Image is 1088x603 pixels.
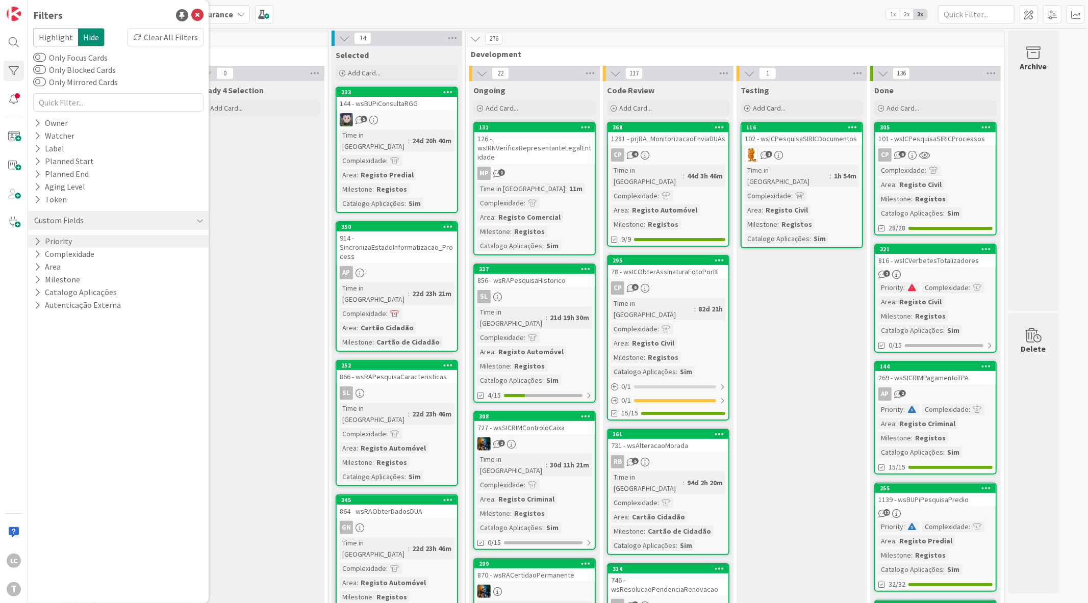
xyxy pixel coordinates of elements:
div: 29578 - wsICObterAssinaturaFotoPorBi [608,256,728,278]
div: 233144 - wsBUPiConsultaRGG [337,88,457,110]
span: : [510,508,512,519]
a: 337856 - wsRAPesquisaHistoricoSLTime in [GEOGRAPHIC_DATA]:21d 19h 30mComplexidade:Area:Registo Au... [473,264,596,403]
span: : [943,207,945,219]
div: 350 [341,223,457,230]
a: 3681281 - prjRA_MonitorizacaoEnviaDUAsCPTime in [GEOGRAPHIC_DATA]:44d 3h 46mComplexidade:Area:Reg... [607,122,729,247]
span: : [408,288,410,299]
span: : [510,226,512,237]
span: 9/9 [621,234,631,245]
div: Complexidade [878,165,925,176]
span: Add Card... [887,103,919,113]
span: : [404,198,406,209]
div: 0/1 [608,380,728,393]
div: 856 - wsRAPesquisaHistorico [474,274,595,287]
a: 233144 - wsBUPiConsultaRGGLSTime in [GEOGRAPHIC_DATA]:24d 20h 40mComplexidade:Area:Registo Predia... [336,87,458,213]
div: Area [611,204,628,216]
div: Time in [GEOGRAPHIC_DATA] [745,165,830,187]
span: 15/15 [621,408,638,418]
span: Add Card... [348,68,381,77]
div: Registo Comercial [496,212,563,223]
span: : [628,337,629,349]
span: : [372,457,374,468]
span: : [524,332,525,343]
span: : [969,282,970,293]
div: 82d 21h [696,303,725,314]
div: Sim [677,366,695,377]
div: Catalogo Aplicações [878,325,943,336]
div: 131 [479,124,595,131]
div: 78 - wsICObterAssinaturaFotoPorBi [608,265,728,278]
div: 11m [567,183,585,194]
span: : [644,219,645,230]
div: Registos [913,193,948,204]
div: SL [474,290,595,303]
div: Time in [GEOGRAPHIC_DATA] [611,471,683,494]
button: Priority [33,235,73,248]
div: Registos [645,219,681,230]
div: SL [477,290,491,303]
span: : [386,155,388,166]
div: 161 [608,430,728,439]
a: 131126 - wsIRNVerificaRepresentanteLegalEntidadeMPTime in [GEOGRAPHIC_DATA]:11mComplexidade:Area:... [473,122,596,255]
span: : [943,447,945,458]
span: : [404,471,406,482]
div: Time in [GEOGRAPHIC_DATA] [340,129,408,152]
div: Registos [512,508,547,519]
div: Registo Criminal [897,418,958,429]
div: Catalogo Aplicações [611,366,676,377]
span: : [657,497,659,508]
div: Milestone [878,432,911,443]
div: 321 [875,245,996,254]
div: 345 [341,496,457,504]
button: Only Blocked Cards [33,65,46,75]
div: JC [474,437,595,451]
div: Complexidade [922,404,969,415]
span: : [542,375,544,386]
div: Milestone [477,360,510,372]
span: 5 [361,116,367,122]
div: Complexidade [340,308,386,319]
div: 252866 - wsRAPesquisaCaracteristicas [337,361,457,383]
div: 22d 23h 21m [410,288,454,299]
span: : [546,312,547,323]
span: : [657,323,659,334]
div: 116 [742,123,862,132]
span: 0 / 1 [621,381,631,392]
div: Time in [GEOGRAPHIC_DATA] [340,403,408,425]
div: 30d 11h 21m [547,459,592,470]
div: 116102 - wsICPesquisaSIRICDocumentos [742,123,862,145]
button: Area [33,260,62,273]
span: : [357,169,358,180]
div: CP [875,148,996,162]
span: 2 [899,390,906,397]
div: 727 - wsSICRIMControloCaixa [474,421,595,434]
div: 308727 - wsSICRIMControloCaixa [474,412,595,434]
span: : [542,240,544,251]
input: Quick Filter... [33,93,204,112]
div: Complexidade [477,332,524,343]
span: : [386,308,388,319]
div: Area [477,346,494,357]
div: 233 [341,89,457,96]
div: Sim [945,447,962,458]
div: Milestone [477,226,510,237]
span: : [911,193,913,204]
div: Milestone [878,310,911,322]
div: Time in [GEOGRAPHIC_DATA] [477,306,546,329]
div: Time in [GEOGRAPHIC_DATA] [477,183,565,194]
span: Add Card... [753,103,786,113]
div: Catalogo Aplicações [745,233,809,244]
div: 308 [474,412,595,421]
div: Area [340,442,357,454]
div: Registos [512,360,547,372]
div: Sim [945,325,962,336]
div: 144 [875,362,996,371]
div: 144 - wsBUPiConsultaRGG [337,97,457,110]
div: Registo Automóvel [629,204,700,216]
div: 255 [875,484,996,493]
span: : [911,310,913,322]
a: 308727 - wsSICRIMControloCaixaJCTime in [GEOGRAPHIC_DATA]:30d 11h 21mComplexidade:Area:Registo Cr... [473,411,596,550]
span: : [762,204,763,216]
div: Complexidade [477,479,524,490]
div: MP [477,167,491,180]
